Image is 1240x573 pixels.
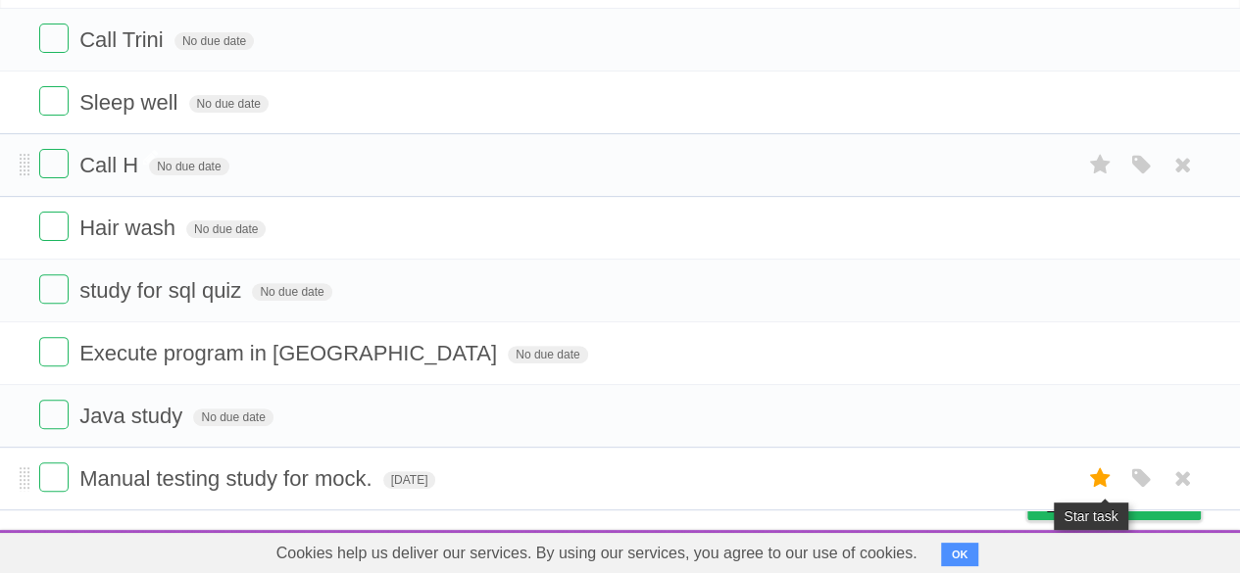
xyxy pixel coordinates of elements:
span: No due date [252,283,331,301]
label: Done [39,24,69,53]
span: Manual testing study for mock. [79,466,376,491]
span: No due date [186,220,266,238]
span: Buy me a coffee [1068,485,1191,519]
label: Done [39,274,69,304]
span: Cookies help us deliver our services. By using our services, you agree to our use of cookies. [257,534,937,573]
span: Call H [79,153,143,177]
span: No due date [149,158,228,175]
label: Done [39,212,69,241]
span: Sleep well [79,90,182,115]
label: Done [39,86,69,116]
label: Done [39,462,69,492]
span: Java study [79,404,187,428]
label: Star task [1081,462,1118,495]
span: No due date [508,346,587,363]
label: Done [39,400,69,429]
label: Done [39,149,69,178]
span: Execute program in [GEOGRAPHIC_DATA] [79,341,502,365]
span: No due date [174,32,254,50]
span: No due date [193,408,273,426]
span: Call Trini [79,27,169,52]
label: Done [39,337,69,366]
span: [DATE] [383,471,436,489]
label: Star task [1081,149,1118,181]
span: No due date [189,95,269,113]
span: study for sql quiz [79,278,246,303]
button: OK [941,543,979,566]
span: Hair wash [79,215,180,240]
